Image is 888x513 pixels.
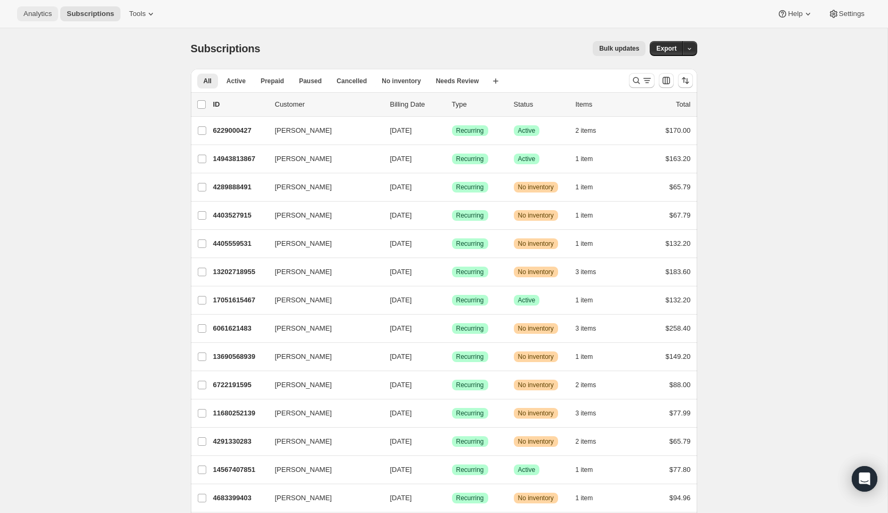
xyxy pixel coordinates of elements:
[659,73,674,88] button: Customize table column order and visibility
[669,437,691,445] span: $65.79
[576,293,605,308] button: 1 item
[269,461,375,478] button: [PERSON_NAME]
[593,41,645,56] button: Bulk updates
[576,99,629,110] div: Items
[576,378,608,392] button: 2 items
[576,494,593,502] span: 1 item
[518,466,536,474] span: Active
[213,182,267,193] p: 4289888491
[666,296,691,304] span: $132.20
[213,208,691,223] div: 4403527915[PERSON_NAME][DATE]SuccessRecurringWarningNo inventory1 item$67.79
[456,296,484,304] span: Recurring
[436,77,479,85] span: Needs Review
[213,464,267,475] p: 14567407851
[269,433,375,450] button: [PERSON_NAME]
[576,239,593,248] span: 1 item
[213,210,267,221] p: 4403527915
[275,464,332,475] span: [PERSON_NAME]
[390,296,412,304] span: [DATE]
[213,125,267,136] p: 6229000427
[269,179,375,196] button: [PERSON_NAME]
[275,493,332,503] span: [PERSON_NAME]
[390,324,412,332] span: [DATE]
[576,324,596,333] span: 3 items
[788,10,802,18] span: Help
[576,352,593,361] span: 1 item
[456,155,484,163] span: Recurring
[269,207,375,224] button: [PERSON_NAME]
[518,211,554,220] span: No inventory
[213,267,267,277] p: 13202718955
[269,348,375,365] button: [PERSON_NAME]
[456,381,484,389] span: Recurring
[390,99,443,110] p: Billing Date
[390,352,412,360] span: [DATE]
[669,211,691,219] span: $67.79
[518,352,554,361] span: No inventory
[669,466,691,474] span: $77.80
[669,381,691,389] span: $88.00
[261,77,284,85] span: Prepaid
[456,352,484,361] span: Recurring
[213,236,691,251] div: 4405559531[PERSON_NAME][DATE]SuccessRecurringWarningNo inventory1 item$132.20
[269,405,375,422] button: [PERSON_NAME]
[576,155,593,163] span: 1 item
[390,381,412,389] span: [DATE]
[456,466,484,474] span: Recurring
[576,236,605,251] button: 1 item
[213,99,691,110] div: IDCustomerBilling DateTypeStatusItemsTotal
[487,74,504,89] button: Create new view
[518,494,554,502] span: No inventory
[839,10,865,18] span: Settings
[666,155,691,163] span: $163.20
[213,99,267,110] p: ID
[275,351,332,362] span: [PERSON_NAME]
[269,376,375,394] button: [PERSON_NAME]
[576,406,608,421] button: 3 items
[669,409,691,417] span: $77.99
[576,126,596,135] span: 2 items
[390,239,412,247] span: [DATE]
[390,494,412,502] span: [DATE]
[213,462,691,477] div: 14567407851[PERSON_NAME][DATE]SuccessRecurringSuccessActive1 item$77.80
[456,268,484,276] span: Recurring
[337,77,367,85] span: Cancelled
[518,239,554,248] span: No inventory
[390,437,412,445] span: [DATE]
[518,296,536,304] span: Active
[456,239,484,248] span: Recurring
[213,380,267,390] p: 6722191595
[213,434,691,449] div: 4291330283[PERSON_NAME][DATE]SuccessRecurringWarningNo inventory2 items$65.79
[390,183,412,191] span: [DATE]
[275,125,332,136] span: [PERSON_NAME]
[666,268,691,276] span: $183.60
[213,295,267,306] p: 17051615467
[275,238,332,249] span: [PERSON_NAME]
[629,73,655,88] button: Search and filter results
[23,10,52,18] span: Analytics
[213,436,267,447] p: 4291330283
[822,6,871,21] button: Settings
[390,409,412,417] span: [DATE]
[129,10,146,18] span: Tools
[576,208,605,223] button: 1 item
[656,44,676,53] span: Export
[191,43,261,54] span: Subscriptions
[514,99,567,110] p: Status
[650,41,683,56] button: Export
[67,10,114,18] span: Subscriptions
[269,292,375,309] button: [PERSON_NAME]
[666,352,691,360] span: $149.20
[676,99,690,110] p: Total
[576,211,593,220] span: 1 item
[576,434,608,449] button: 2 items
[666,239,691,247] span: $132.20
[852,466,877,492] div: Open Intercom Messenger
[518,381,554,389] span: No inventory
[599,44,639,53] span: Bulk updates
[576,268,596,276] span: 3 items
[213,238,267,249] p: 4405559531
[213,264,691,279] div: 13202718955[PERSON_NAME][DATE]SuccessRecurringWarningNo inventory3 items$183.60
[213,406,691,421] div: 11680252139[PERSON_NAME][DATE]SuccessRecurringWarningNo inventory3 items$77.99
[213,293,691,308] div: 17051615467[PERSON_NAME][DATE]SuccessRecurringSuccessActive1 item$132.20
